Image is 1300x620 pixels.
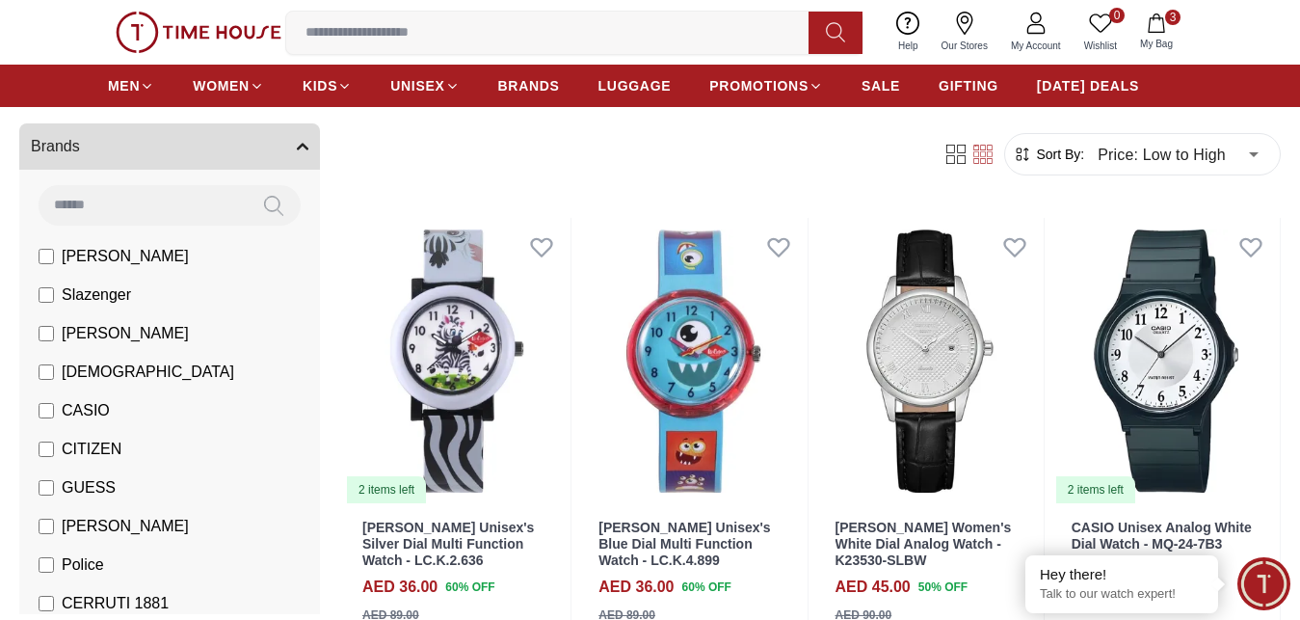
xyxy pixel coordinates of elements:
input: CASIO [39,403,54,418]
h4: AED 45.00 [836,576,911,599]
a: CASIO Unisex Analog White Dial Watch - MQ-24-7B32 items left [1052,218,1280,504]
input: CITIZEN [39,442,54,457]
div: 2 items left [347,476,426,503]
img: Lee Cooper Unisex's Silver Dial Multi Function Watch - LC.K.2.636 [343,218,570,504]
span: CERRUTI 1881 [62,592,169,615]
span: CITIZEN [62,438,121,461]
a: [PERSON_NAME] Unisex's Silver Dial Multi Function Watch - LC.K.2.636 [362,520,534,568]
a: Help [887,8,930,57]
span: 60 % OFF [682,579,731,596]
a: [PERSON_NAME] Women's White Dial Analog Watch - K23530-SLBW [836,520,1012,568]
a: GIFTING [939,68,998,103]
div: Price: Low to High [1084,127,1272,181]
span: MEN [108,76,140,95]
div: Chat Widget [1237,557,1290,610]
button: Brands [19,123,320,170]
span: Police [62,553,104,577]
button: Sort By: [1013,145,1084,164]
a: BRANDS [498,68,560,103]
span: Sort By: [1032,145,1084,164]
span: [PERSON_NAME] [62,322,189,345]
a: KIDS [303,68,352,103]
h4: AED 36.00 [362,576,438,599]
input: Slazenger [39,287,54,303]
span: [PERSON_NAME] [62,515,189,538]
a: UNISEX [390,68,459,103]
input: [DEMOGRAPHIC_DATA] [39,364,54,380]
span: My Account [1003,39,1069,53]
span: GUESS [62,476,116,499]
span: WOMEN [193,76,250,95]
p: Talk to our watch expert! [1040,586,1204,603]
div: Hey there! [1040,565,1204,584]
img: Kenneth Scott Women's White Dial Analog Watch - K23530-SLBW [816,218,1044,504]
span: 0 [1109,8,1125,23]
a: Lee Cooper Unisex's Silver Dial Multi Function Watch - LC.K.2.6362 items left [343,218,570,504]
span: LUGGAGE [598,76,672,95]
span: [DATE] DEALS [1037,76,1139,95]
span: UNISEX [390,76,444,95]
span: Our Stores [934,39,995,53]
img: ... [116,12,281,53]
input: [PERSON_NAME] [39,519,54,534]
img: Lee Cooper Unisex's Blue Dial Multi Function Watch - LC.K.4.899 [579,218,807,504]
span: CASIO [62,399,110,422]
h4: AED 36.00 [598,576,674,599]
span: GIFTING [939,76,998,95]
span: My Bag [1132,37,1181,51]
span: 3 [1165,10,1181,25]
span: 60 % OFF [445,579,494,596]
a: Our Stores [930,8,999,57]
input: GUESS [39,480,54,496]
span: Wishlist [1076,39,1125,53]
a: PROMOTIONS [709,68,823,103]
a: 0Wishlist [1073,8,1128,57]
span: [PERSON_NAME] [62,245,189,268]
input: CERRUTI 1881 [39,596,54,611]
button: 3My Bag [1128,10,1184,55]
input: [PERSON_NAME] [39,249,54,264]
a: [PERSON_NAME] Unisex's Blue Dial Multi Function Watch - LC.K.4.899 [598,520,770,568]
input: Police [39,557,54,573]
a: MEN [108,68,154,103]
a: [DATE] DEALS [1037,68,1139,103]
span: [DEMOGRAPHIC_DATA] [62,361,234,384]
a: SALE [862,68,900,103]
span: PROMOTIONS [709,76,809,95]
span: Help [890,39,926,53]
span: 50 % OFF [918,579,968,596]
a: WOMEN [193,68,264,103]
a: LUGGAGE [598,68,672,103]
span: SALE [862,76,900,95]
span: Slazenger [62,283,131,307]
span: Brands [31,135,80,158]
a: CASIO Unisex Analog White Dial Watch - MQ-24-7B3 [1072,520,1252,552]
span: KIDS [303,76,337,95]
span: BRANDS [498,76,560,95]
input: [PERSON_NAME] [39,326,54,341]
img: CASIO Unisex Analog White Dial Watch - MQ-24-7B3 [1052,218,1280,504]
div: 2 items left [1056,476,1135,503]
